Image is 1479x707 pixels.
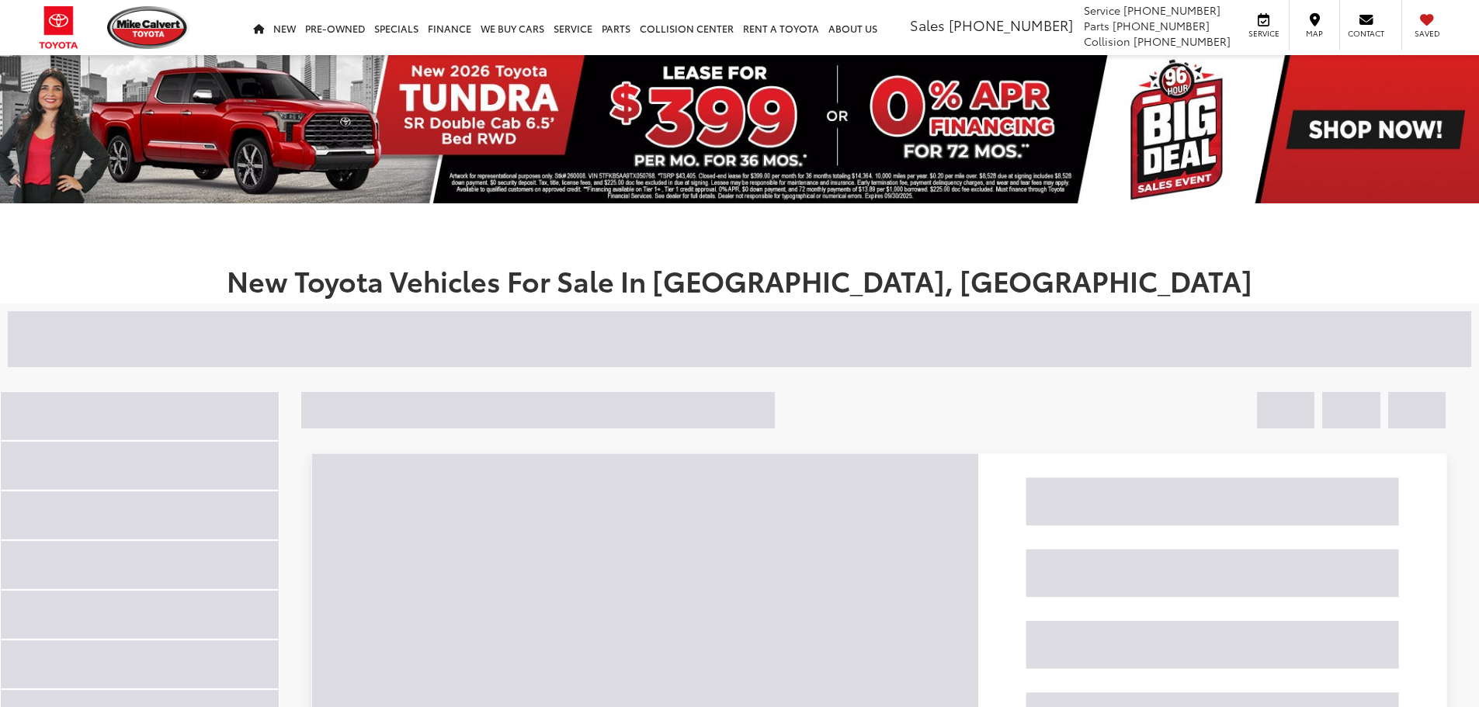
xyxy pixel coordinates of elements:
[1084,33,1130,49] span: Collision
[1113,18,1210,33] span: [PHONE_NUMBER]
[1410,28,1444,39] span: Saved
[949,15,1073,35] span: [PHONE_NUMBER]
[1123,2,1220,18] span: [PHONE_NUMBER]
[1246,28,1281,39] span: Service
[1084,18,1109,33] span: Parts
[1297,28,1331,39] span: Map
[910,15,945,35] span: Sales
[107,6,189,49] img: Mike Calvert Toyota
[1348,28,1384,39] span: Contact
[1084,2,1120,18] span: Service
[1134,33,1231,49] span: [PHONE_NUMBER]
